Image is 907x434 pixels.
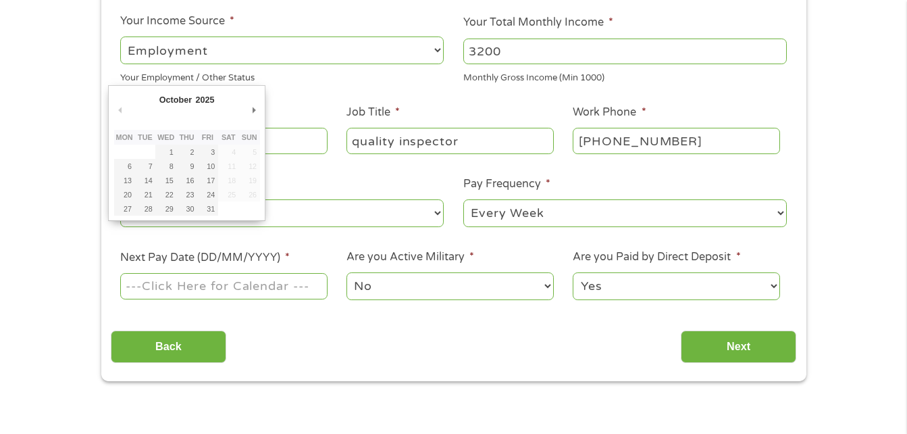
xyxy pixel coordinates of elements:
button: 23 [176,187,197,201]
abbr: Sunday [242,133,257,141]
button: 9 [176,159,197,173]
button: 29 [155,201,176,216]
input: Next [681,331,796,364]
button: 1 [155,145,176,159]
div: Monthly Gross Income (Min 1000) [463,67,787,85]
abbr: Friday [202,133,213,141]
button: 2 [176,145,197,159]
button: 30 [176,201,197,216]
button: 16 [176,173,197,187]
button: Previous Month [114,101,126,119]
input: 1800 [463,39,787,64]
label: Your Total Monthly Income [463,16,613,30]
label: Pay Frequency [463,177,550,191]
button: 22 [155,187,176,201]
abbr: Wednesday [157,133,174,141]
button: 24 [197,187,218,201]
button: 31 [197,201,218,216]
abbr: Monday [115,133,132,141]
button: 13 [114,173,135,187]
button: 14 [134,173,155,187]
button: 28 [134,201,155,216]
button: 8 [155,159,176,173]
input: Use the arrow keys to pick a date [120,273,327,299]
button: 10 [197,159,218,173]
button: Next Month [248,101,260,119]
label: Next Pay Date (DD/MM/YYYY) [120,251,290,265]
label: Job Title [346,105,400,120]
label: Work Phone [573,105,646,120]
button: 6 [114,159,135,173]
button: 15 [155,173,176,187]
button: 7 [134,159,155,173]
abbr: Saturday [222,133,236,141]
label: Your Income Source [120,14,234,28]
abbr: Tuesday [138,133,153,141]
button: 17 [197,173,218,187]
button: 3 [197,145,218,159]
button: 21 [134,187,155,201]
label: Are you Paid by Direct Deposit [573,250,740,264]
div: Your Employment / Other Status [120,67,444,85]
abbr: Thursday [179,133,194,141]
input: (231) 754-4010 [573,128,779,153]
input: Back [111,331,226,364]
button: 27 [114,201,135,216]
input: Cashier [346,128,553,153]
button: 20 [114,187,135,201]
div: 2025 [194,91,216,109]
label: Are you Active Military [346,250,474,264]
div: October [157,91,194,109]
